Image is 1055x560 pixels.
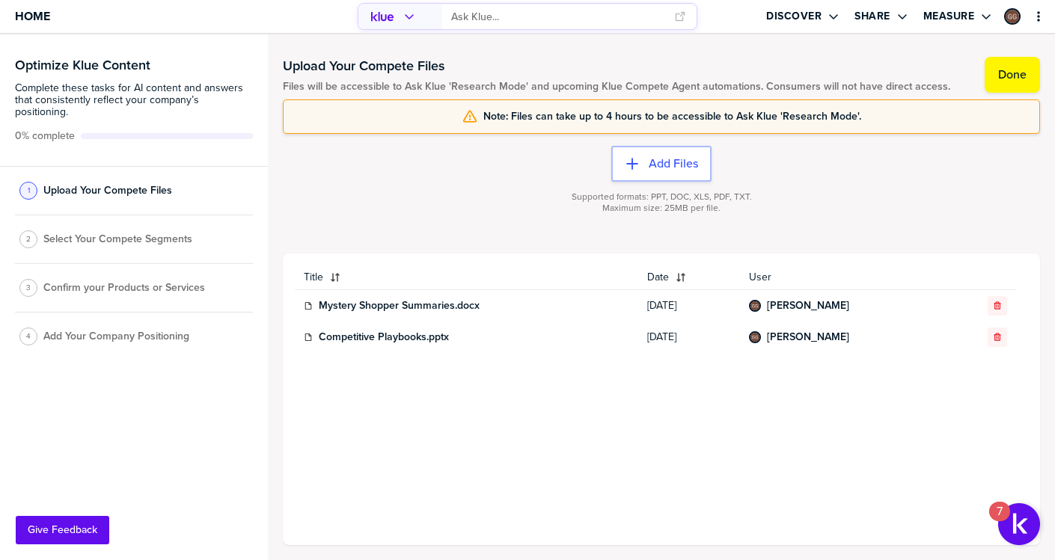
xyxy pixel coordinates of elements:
[647,300,731,312] span: [DATE]
[319,300,480,312] a: Mystery Shopper Summaries.docx
[43,185,172,197] span: Upload Your Compete Files
[602,203,721,214] span: Maximum size: 25MB per file.
[1004,8,1021,25] div: Garrett Gomez
[26,282,31,293] span: 3
[749,300,761,312] div: Garrett Gomez
[647,271,669,283] span: Date
[1003,7,1022,26] a: Edit Profile
[43,282,205,294] span: Confirm your Products or Services
[451,4,665,29] input: Ask Klue...
[647,331,731,343] span: [DATE]
[923,10,975,23] label: Measure
[283,81,950,93] span: Files will be accessible to Ask Klue 'Research Mode' and upcoming Klue Compete Agent automations....
[15,130,75,142] span: Active
[26,233,31,244] span: 2
[767,300,849,312] a: [PERSON_NAME]
[649,156,698,171] label: Add Files
[1006,10,1019,23] img: e6ac43d281e0a4c342acd46875e312a8-sml.png
[749,331,761,343] div: Garrett Gomez
[750,333,759,342] img: e6ac43d281e0a4c342acd46875e312a8-sml.png
[304,271,323,283] span: Title
[750,301,759,310] img: e6ac43d281e0a4c342acd46875e312a8-sml.png
[767,331,849,343] a: [PERSON_NAME]
[572,191,752,203] span: Supported formats: PPT, DOC, XLS, PDF, TXT.
[43,233,192,245] span: Select Your Compete Segments
[43,330,189,342] span: Add Your Company Positioning
[319,331,449,343] a: Competitive Playbooks.pptx
[998,67,1027,82] label: Done
[483,111,861,123] span: Note: Files can take up to 4 hours to be accessible to Ask Klue 'Research Mode'.
[26,330,31,342] span: 4
[15,82,253,118] span: Complete these tasks for AI content and answers that consistently reflect your company’s position...
[28,185,30,196] span: 1
[749,271,941,283] span: User
[854,10,890,23] label: Share
[283,57,950,75] h1: Upload Your Compete Files
[997,511,1003,531] div: 7
[998,503,1040,545] button: Open Resource Center, 7 new notifications
[16,516,109,544] button: Give Feedback
[766,10,822,23] label: Discover
[15,10,50,22] span: Home
[15,58,253,72] h3: Optimize Klue Content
